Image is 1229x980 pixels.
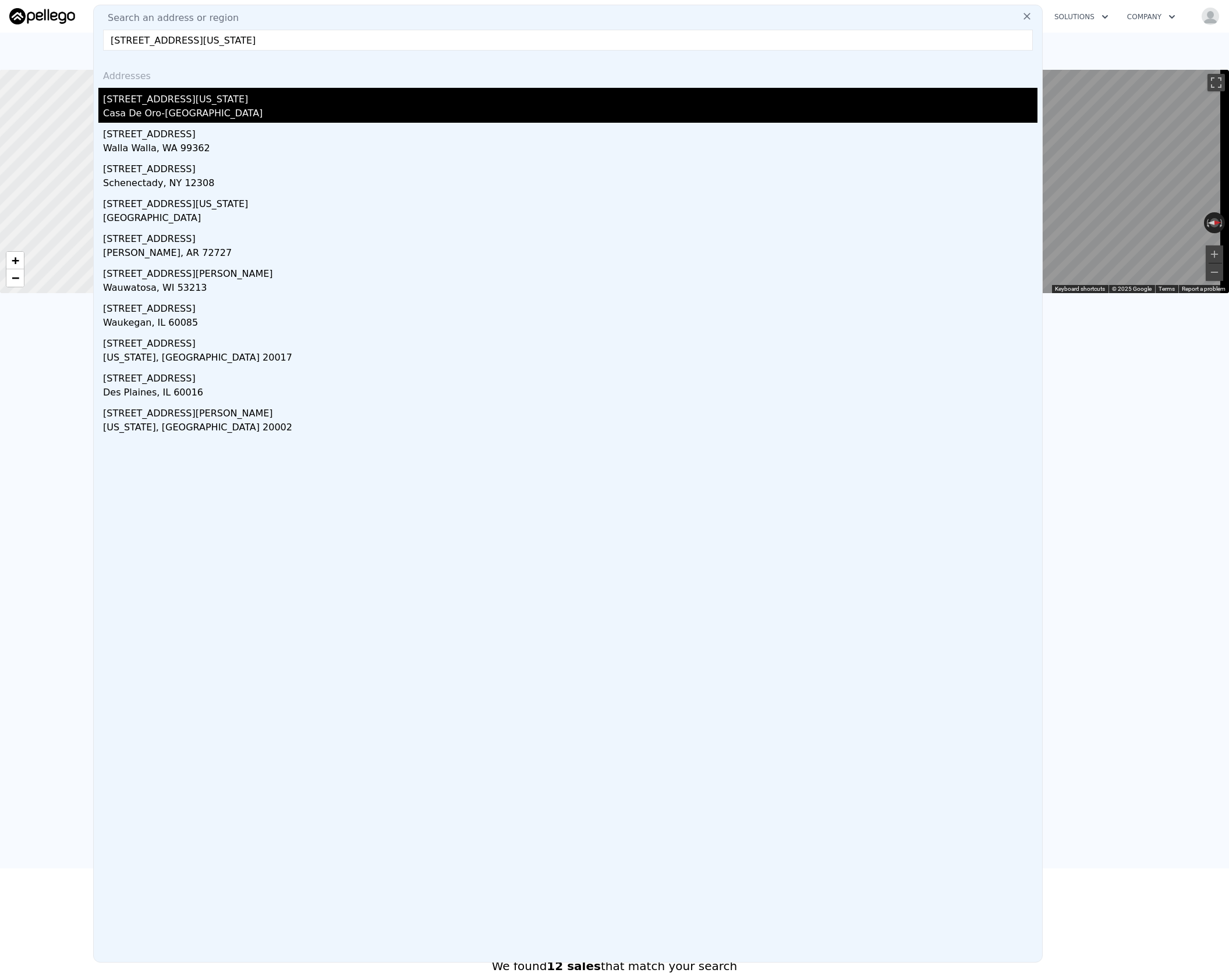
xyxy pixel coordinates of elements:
div: Wauwatosa, WI 53213 [103,281,1037,297]
button: Reset the view [1204,218,1226,227]
a: Report a problem [1182,286,1226,292]
button: Rotate counterclockwise [1204,212,1210,233]
a: Terms (opens in new tab) [1159,286,1175,292]
button: Rotate clockwise [1219,212,1226,233]
div: Addresses [98,60,1037,88]
div: Walla Walla, WA 99362 [103,141,1037,158]
div: [STREET_ADDRESS][PERSON_NAME] [103,262,1037,281]
div: Waukegan, IL 60085 [103,316,1037,332]
span: − [12,270,19,285]
button: Toggle fullscreen view [1207,74,1225,91]
div: [STREET_ADDRESS] [103,158,1037,176]
img: Pellego [9,8,75,24]
span: Search an address or region [98,11,239,25]
span: © 2025 Google [1112,286,1152,292]
strong: 12 sales [547,959,601,973]
div: [STREET_ADDRESS] [103,332,1037,351]
div: [STREET_ADDRESS][US_STATE] [103,193,1037,211]
div: [STREET_ADDRESS] [103,123,1037,141]
a: Zoom in [6,252,24,269]
div: [STREET_ADDRESS][US_STATE] [103,88,1037,106]
div: [STREET_ADDRESS] [103,297,1037,316]
img: avatar [1201,7,1220,26]
div: [PERSON_NAME], AR 72727 [103,246,1037,262]
input: Enter an address, city, region, neighborhood or zip code [103,30,1033,51]
div: [STREET_ADDRESS] [103,227,1037,246]
button: Solutions [1045,6,1118,27]
button: Zoom in [1206,245,1223,263]
div: Casa De Oro-[GEOGRAPHIC_DATA] [103,106,1037,123]
div: [US_STATE], [GEOGRAPHIC_DATA] 20002 [103,420,1037,437]
div: [GEOGRAPHIC_DATA] [103,211,1037,227]
div: Schenectady, NY 12308 [103,176,1037,193]
div: Des Plaines, IL 60016 [103,386,1037,402]
a: Zoom out [6,269,24,287]
div: [STREET_ADDRESS] [103,367,1037,386]
div: [US_STATE], [GEOGRAPHIC_DATA] 20017 [103,351,1037,367]
button: Zoom out [1206,263,1223,281]
button: Keyboard shortcuts [1055,285,1105,293]
div: [STREET_ADDRESS][PERSON_NAME] [103,402,1037,420]
span: + [12,253,19,268]
div: We found that match your search [242,958,987,974]
button: Company [1118,6,1185,27]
